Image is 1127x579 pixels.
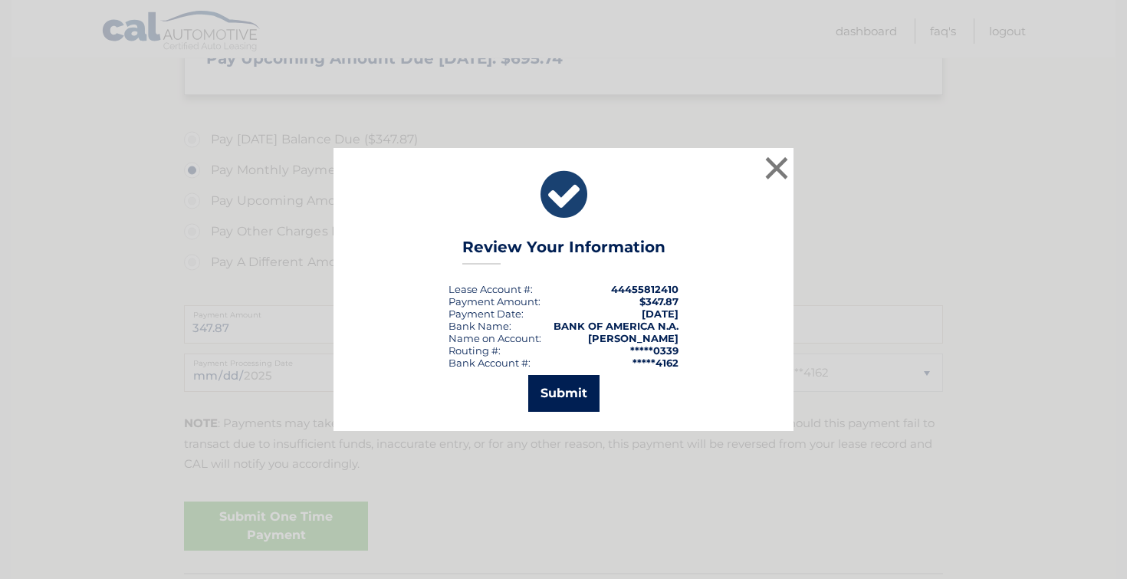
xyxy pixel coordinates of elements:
div: Name on Account: [449,332,541,344]
strong: 44455812410 [611,283,678,295]
strong: [PERSON_NAME] [588,332,678,344]
div: : [449,308,524,320]
span: Payment Date [449,308,521,320]
div: Lease Account #: [449,283,533,295]
button: × [761,153,792,183]
div: Bank Name: [449,320,511,332]
h3: Review Your Information [462,238,665,265]
strong: BANK OF AMERICA N.A. [554,320,678,332]
div: Payment Amount: [449,295,540,308]
button: Submit [528,375,600,412]
div: Bank Account #: [449,357,531,369]
span: $347.87 [639,295,678,308]
span: [DATE] [642,308,678,320]
div: Routing #: [449,344,501,357]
